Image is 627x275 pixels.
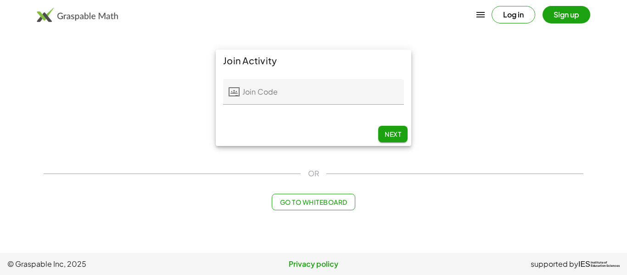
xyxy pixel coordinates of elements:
button: Next [378,126,408,142]
span: © Graspable Inc, 2025 [7,258,212,269]
a: IESInstitute ofEducation Sciences [578,258,620,269]
span: IES [578,260,590,269]
span: Next [385,130,401,138]
div: Join Activity [216,50,411,72]
button: Log in [492,6,535,23]
button: Sign up [543,6,590,23]
span: Go to Whiteboard [280,198,347,206]
a: Privacy policy [212,258,416,269]
span: OR [308,168,319,179]
span: Institute of Education Sciences [591,261,620,268]
span: supported by [531,258,578,269]
button: Go to Whiteboard [272,194,355,210]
